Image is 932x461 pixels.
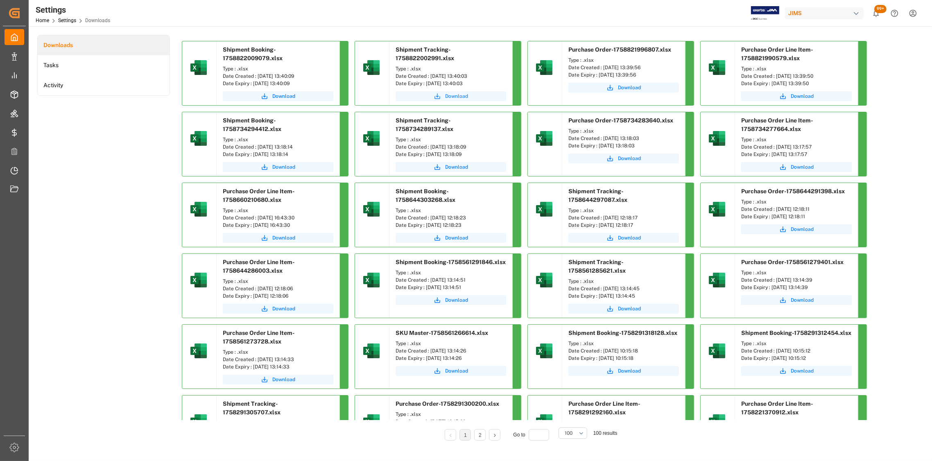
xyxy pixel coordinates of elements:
button: Download [223,304,333,314]
button: Download [396,295,506,305]
span: Purchase Order-1758561279401.xlsx [741,259,844,265]
div: Date Expiry : [DATE] 13:14:51 [396,284,506,291]
img: microsoft-excel-2019--v1.png [534,58,554,77]
button: Download [741,224,852,234]
div: Type : .xlsx [223,207,333,214]
div: Date Expiry : [DATE] 13:18:09 [396,151,506,158]
span: Purchase Order-1758821996807.xlsx [568,46,671,53]
span: Shipment Booking-1758561291846.xlsx [396,259,506,265]
button: Download [568,154,679,163]
img: microsoft-excel-2019--v1.png [707,129,727,148]
div: Date Created : [DATE] 13:14:33 [223,356,333,363]
span: Download [618,367,641,375]
div: Date Created : [DATE] 10:15:00 [396,418,506,425]
div: Type : .xlsx [741,198,852,206]
span: Download [791,226,814,233]
button: show 101 new notifications [867,4,885,23]
a: Downloads [38,35,170,55]
span: Download [791,93,814,100]
div: Date Created : [DATE] 13:39:56 [568,64,679,71]
div: Date Expiry : [DATE] 13:18:14 [223,151,333,158]
div: Date Created : [DATE] 10:15:18 [568,347,679,355]
div: Date Expiry : [DATE] 13:40:09 [223,80,333,87]
div: Type : .xlsx [741,340,852,347]
a: Download [741,366,852,376]
span: Download [618,84,641,91]
div: Date Created : [DATE] 10:15:12 [741,347,852,355]
button: Download [741,295,852,305]
img: microsoft-excel-2019--v1.png [707,58,727,77]
div: Date Created : [DATE] 13:14:45 [568,285,679,292]
span: Download [272,93,295,100]
img: microsoft-excel-2019--v1.png [189,129,208,148]
div: Date Expiry : [DATE] 13:14:45 [568,292,679,300]
img: microsoft-excel-2019--v1.png [534,412,554,432]
span: Purchase Order-1758644291398.xlsx [741,188,845,194]
div: Date Expiry : [DATE] 12:18:06 [223,292,333,300]
button: JIMS [785,5,867,21]
div: Type : .xlsx [223,419,333,427]
div: Type : .xlsx [568,419,679,427]
span: Purchase Order Line Item-1758821990579.xlsx [741,46,813,61]
span: Shipment Booking-1758822009079.xlsx [223,46,283,61]
span: 100 results [593,430,618,436]
span: Download [272,376,295,383]
div: Date Expiry : [DATE] 12:18:11 [741,213,852,220]
div: Date Expiry : [DATE] 13:14:39 [741,284,852,291]
img: microsoft-excel-2019--v1.png [189,270,208,290]
span: Download [618,155,641,162]
div: Type : .xlsx [741,269,852,276]
div: Date Expiry : [DATE] 10:15:12 [741,355,852,362]
div: Type : .xlsx [568,278,679,285]
div: Date Expiry : [DATE] 13:39:56 [568,71,679,79]
div: Type : .xlsx [223,348,333,356]
span: Download [445,367,468,375]
div: Type : .xlsx [741,419,852,427]
img: microsoft-excel-2019--v1.png [534,199,554,219]
div: Type : .xlsx [223,278,333,285]
div: Type : .xlsx [568,207,679,214]
div: Date Created : [DATE] 16:43:30 [223,214,333,221]
div: Type : .xlsx [223,136,333,143]
a: 2 [479,432,482,438]
div: Date Created : [DATE] 13:18:14 [223,143,333,151]
button: Download [396,162,506,172]
div: Date Created : [DATE] 13:18:03 [568,135,679,142]
span: SKU Master-1758561266614.xlsx [396,330,488,336]
a: Download [396,366,506,376]
div: Date Created : [DATE] 12:18:11 [741,206,852,213]
div: Date Created : [DATE] 12:18:06 [223,285,333,292]
img: microsoft-excel-2019--v1.png [189,341,208,361]
div: Type : .xlsx [741,136,852,143]
a: Download [568,233,679,243]
span: Download [791,367,814,375]
div: Date Expiry : [DATE] 13:40:03 [396,80,506,87]
div: Type : .xlsx [568,56,679,64]
img: microsoft-excel-2019--v1.png [189,58,208,77]
img: microsoft-excel-2019--v1.png [534,129,554,148]
div: Date Created : [DATE] 13:14:39 [741,276,852,284]
a: Tasks [38,55,170,75]
span: Purchase Order Line Item-1758660210680.xlsx [223,188,295,203]
div: Date Expiry : [DATE] 12:18:17 [568,221,679,229]
div: Date Created : [DATE] 13:14:26 [396,347,506,355]
div: Date Expiry : [DATE] 13:18:03 [568,142,679,149]
span: Purchase Order-1758734283640.xlsx [568,117,673,124]
div: Date Created : [DATE] 13:40:09 [223,72,333,80]
div: Date Created : [DATE] 12:18:23 [396,214,506,221]
span: Shipment Tracking-1758644297087.xlsx [568,188,627,203]
div: Type : .xlsx [741,65,852,72]
a: Download [568,83,679,93]
div: Date Expiry : [DATE] 16:43:30 [223,221,333,229]
img: microsoft-excel-2019--v1.png [534,270,554,290]
div: JIMS [785,7,864,19]
a: Download [741,162,852,172]
div: Go to [513,429,552,441]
